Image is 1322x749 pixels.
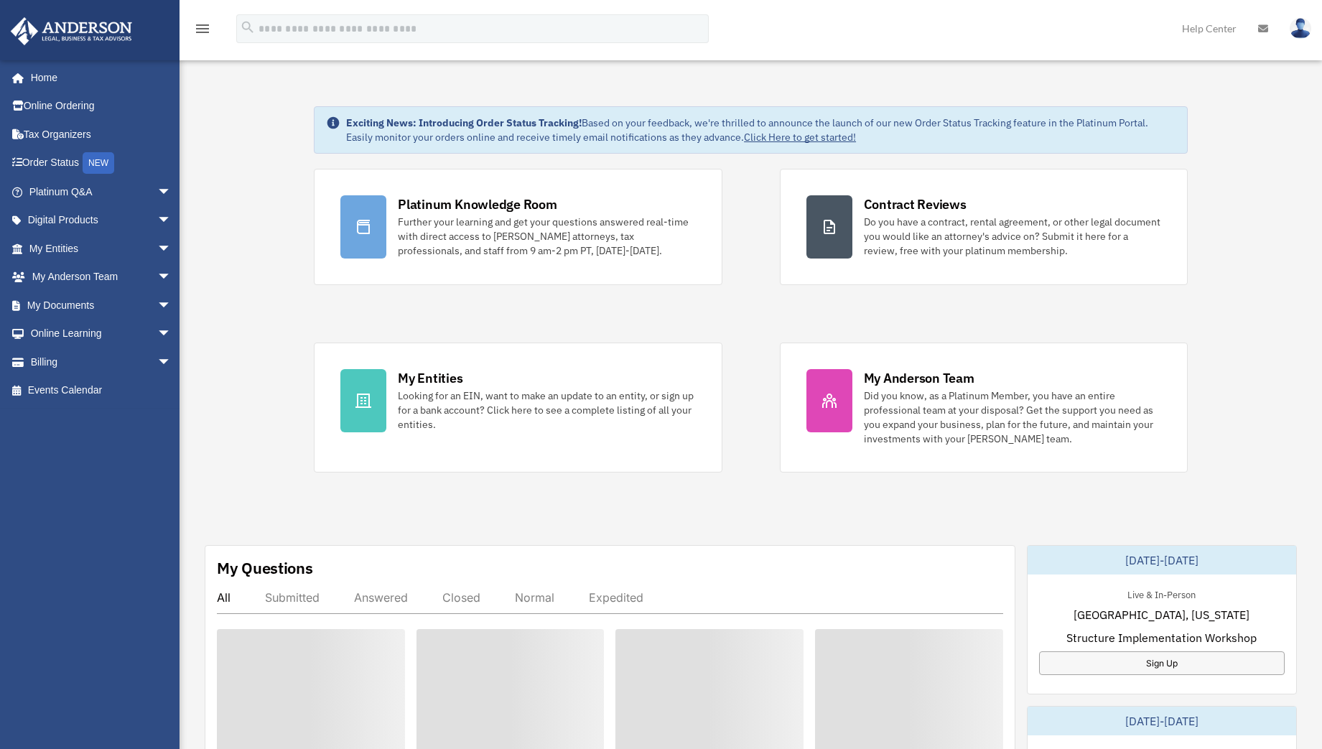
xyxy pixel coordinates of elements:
div: My Entities [398,369,462,387]
a: Order StatusNEW [10,149,193,178]
div: Expedited [589,590,643,605]
span: arrow_drop_down [157,263,186,292]
strong: Exciting News: Introducing Order Status Tracking! [346,116,582,129]
div: [DATE]-[DATE] [1028,707,1296,735]
div: All [217,590,231,605]
div: Further your learning and get your questions answered real-time with direct access to [PERSON_NAM... [398,215,695,258]
span: arrow_drop_down [157,348,186,377]
a: Digital Productsarrow_drop_down [10,206,193,235]
div: Platinum Knowledge Room [398,195,557,213]
div: NEW [83,152,114,174]
div: Submitted [265,590,320,605]
span: arrow_drop_down [157,206,186,236]
a: Click Here to get started! [744,131,856,144]
span: arrow_drop_down [157,291,186,320]
i: search [240,19,256,35]
img: Anderson Advisors Platinum Portal [6,17,136,45]
div: My Questions [217,557,313,579]
div: Do you have a contract, rental agreement, or other legal document you would like an attorney's ad... [864,215,1161,258]
a: Contract Reviews Do you have a contract, rental agreement, or other legal document you would like... [780,169,1188,285]
span: Structure Implementation Workshop [1066,629,1257,646]
div: Did you know, as a Platinum Member, you have an entire professional team at your disposal? Get th... [864,389,1161,446]
div: Answered [354,590,408,605]
div: My Anderson Team [864,369,974,387]
div: Based on your feedback, we're thrilled to announce the launch of our new Order Status Tracking fe... [346,116,1176,144]
div: Contract Reviews [864,195,967,213]
div: Closed [442,590,480,605]
div: Live & In-Person [1116,586,1207,601]
span: arrow_drop_down [157,320,186,349]
a: My Documentsarrow_drop_down [10,291,193,320]
a: Online Ordering [10,92,193,121]
div: Looking for an EIN, want to make an update to an entity, or sign up for a bank account? Click her... [398,389,695,432]
a: My Anderson Team Did you know, as a Platinum Member, you have an entire professional team at your... [780,343,1188,473]
div: [DATE]-[DATE] [1028,546,1296,574]
i: menu [194,20,211,37]
a: My Anderson Teamarrow_drop_down [10,263,193,292]
a: My Entitiesarrow_drop_down [10,234,193,263]
span: [GEOGRAPHIC_DATA], [US_STATE] [1074,606,1249,623]
a: Tax Organizers [10,120,193,149]
a: menu [194,25,211,37]
a: Sign Up [1039,651,1285,675]
a: Home [10,63,186,92]
a: Billingarrow_drop_down [10,348,193,376]
span: arrow_drop_down [157,234,186,264]
a: Platinum Knowledge Room Further your learning and get your questions answered real-time with dire... [314,169,722,285]
a: Online Learningarrow_drop_down [10,320,193,348]
div: Normal [515,590,554,605]
a: Platinum Q&Aarrow_drop_down [10,177,193,206]
span: arrow_drop_down [157,177,186,207]
img: User Pic [1290,18,1311,39]
a: Events Calendar [10,376,193,405]
a: My Entities Looking for an EIN, want to make an update to an entity, or sign up for a bank accoun... [314,343,722,473]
